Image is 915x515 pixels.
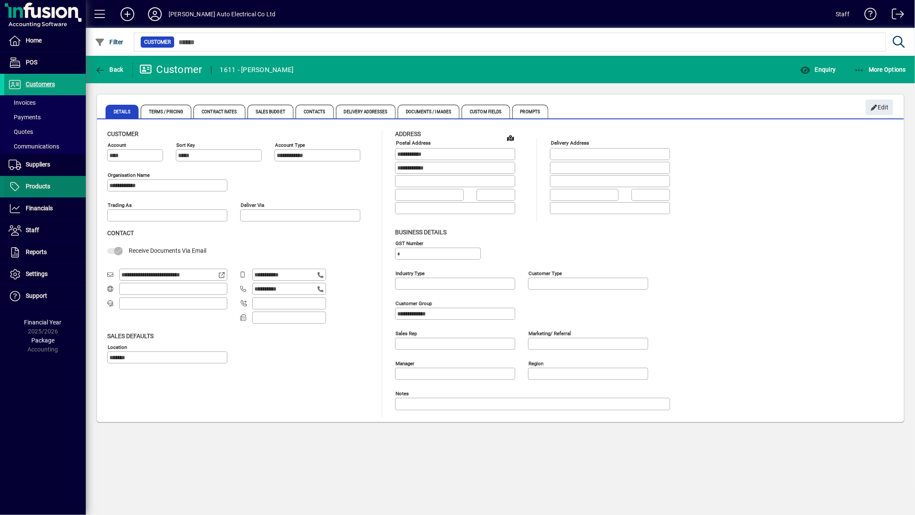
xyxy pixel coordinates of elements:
button: Filter [93,34,126,50]
button: Profile [141,6,169,22]
mat-label: Customer type [528,270,562,276]
span: Payments [9,114,41,121]
mat-label: Location [108,344,127,350]
a: Communications [4,139,86,154]
span: More Options [854,66,906,73]
button: More Options [852,62,909,77]
span: Financial Year [24,319,62,326]
span: POS [26,59,37,66]
span: Contact [107,230,134,236]
button: Edit [866,100,893,115]
div: Customer [139,63,202,76]
a: Logout [885,2,904,30]
a: Payments [4,110,86,124]
span: Enquiry [800,66,836,73]
mat-label: Notes [396,390,409,396]
mat-label: Trading as [108,202,132,208]
button: Enquiry [798,62,838,77]
span: Receive Documents Via Email [129,247,206,254]
span: Quotes [9,128,33,135]
mat-label: Sales rep [396,330,417,336]
span: Reports [26,248,47,255]
mat-label: Manager [396,360,414,366]
span: Support [26,292,47,299]
a: POS [4,52,86,73]
span: Sales defaults [107,333,154,339]
span: Suppliers [26,161,50,168]
span: Details [106,105,139,118]
mat-label: Marketing/ Referral [528,330,571,336]
span: Products [26,183,50,190]
span: Delivery Addresses [336,105,396,118]
a: Products [4,176,86,197]
span: Prompts [512,105,549,118]
span: Edit [870,100,889,115]
div: [PERSON_NAME] Auto Electrical Co Ltd [169,7,275,21]
mat-label: Region [528,360,544,366]
mat-label: Sort key [176,142,195,148]
span: Filter [95,39,124,45]
span: Contacts [296,105,334,118]
a: Reports [4,242,86,263]
span: Address [395,130,421,137]
div: 1611 - [PERSON_NAME] [220,63,294,77]
span: Terms / Pricing [141,105,192,118]
span: Settings [26,270,48,277]
mat-label: Organisation name [108,172,150,178]
button: Back [93,62,126,77]
a: Suppliers [4,154,86,176]
button: Add [114,6,141,22]
a: Support [4,285,86,307]
a: Invoices [4,95,86,110]
span: Home [26,37,42,44]
span: Financials [26,205,53,212]
span: Package [31,337,54,344]
span: Documents / Images [398,105,459,118]
span: Customer [144,38,171,46]
span: Communications [9,143,59,150]
a: Home [4,30,86,51]
mat-label: Industry type [396,270,425,276]
mat-label: Deliver via [241,202,264,208]
mat-label: Account [108,142,126,148]
span: Sales Budget [248,105,293,118]
a: View on map [504,131,517,145]
mat-label: GST Number [396,240,423,246]
span: Invoices [9,99,36,106]
app-page-header-button: Back [86,62,133,77]
mat-label: Account Type [275,142,305,148]
span: Back [95,66,124,73]
a: Financials [4,198,86,219]
div: Staff [836,7,849,21]
span: Staff [26,227,39,233]
a: Staff [4,220,86,241]
span: Business details [395,229,447,236]
span: Customers [26,81,55,88]
span: Custom Fields [462,105,510,118]
a: Settings [4,264,86,285]
span: Contract Rates [193,105,245,118]
mat-label: Customer group [396,300,432,306]
a: Knowledge Base [858,2,877,30]
a: Quotes [4,124,86,139]
span: Customer [107,130,139,137]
